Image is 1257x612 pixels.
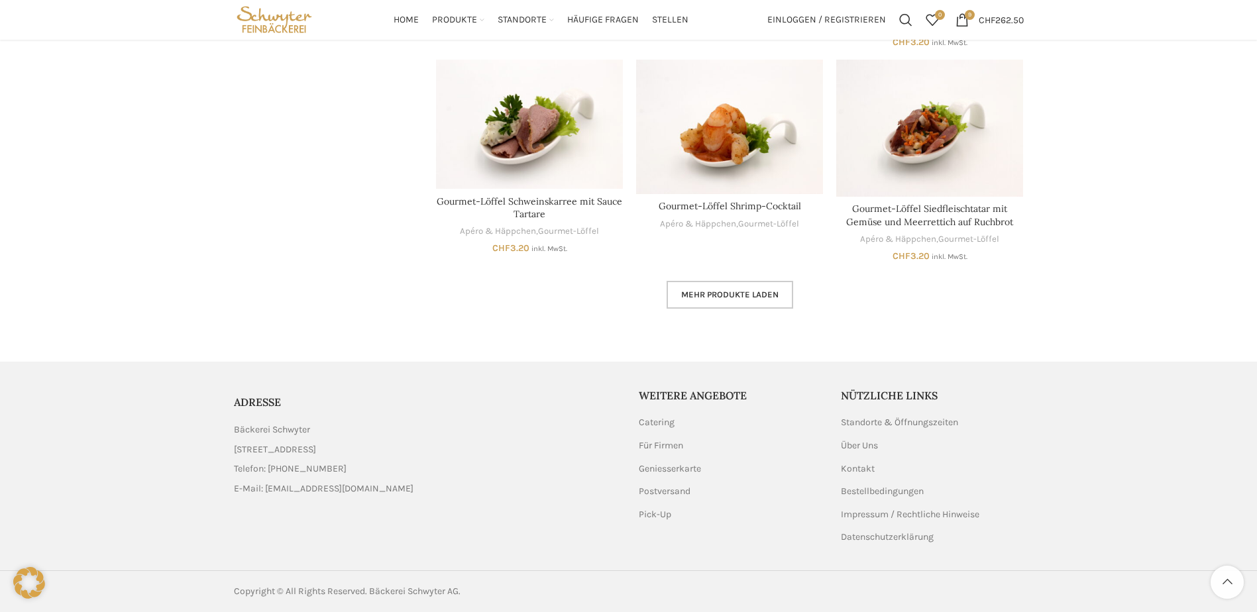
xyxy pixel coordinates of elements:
[652,14,688,26] span: Stellen
[567,14,639,26] span: Häufige Fragen
[667,281,793,309] a: Mehr Produkte laden
[979,14,1024,25] bdi: 262.50
[846,203,1013,228] a: Gourmet-Löffel Siedfleischtatar mit Gemüse und Meerrettich auf Ruchbrot
[681,289,779,300] span: Mehr Produkte laden
[639,462,702,476] a: Geniesserkarte
[639,485,692,498] a: Postversand
[860,233,936,246] a: Apéro & Häppchen
[841,485,925,498] a: Bestellbedingungen
[531,244,567,253] small: inkl. MwSt.
[652,7,688,33] a: Stellen
[919,7,946,33] div: Meine Wunschliste
[234,462,619,476] a: List item link
[432,14,477,26] span: Produkte
[639,439,684,452] a: Für Firmen
[659,200,801,212] a: Gourmet-Löffel Shrimp-Cocktail
[636,60,823,194] a: Gourmet-Löffel Shrimp-Cocktail
[938,233,999,246] a: Gourmet-Löffel
[893,36,930,48] bdi: 3.20
[932,38,967,47] small: inkl. MwSt.
[567,7,639,33] a: Häufige Fragen
[498,14,547,26] span: Standorte
[498,7,554,33] a: Standorte
[738,218,799,230] a: Gourmet-Löffel
[234,395,281,409] span: ADRESSE
[935,10,945,20] span: 0
[841,508,981,521] a: Impressum / Rechtliche Hinweise
[1211,566,1244,599] a: Scroll to top button
[234,442,316,457] span: [STREET_ADDRESS]
[841,439,879,452] a: Über Uns
[893,7,919,33] a: Suchen
[932,252,967,261] small: inkl. MwSt.
[436,225,623,238] div: ,
[639,388,822,403] h5: Weitere Angebote
[767,15,886,25] span: Einloggen / Registrieren
[893,250,930,262] bdi: 3.20
[437,195,622,221] a: Gourmet-Löffel Schweinskarree mit Sauce Tartare
[836,60,1023,197] a: Gourmet-Löffel Siedfleischtatar mit Gemüse und Meerrettich auf Ruchbrot
[321,7,760,33] div: Main navigation
[761,7,893,33] a: Einloggen / Registrieren
[893,250,910,262] span: CHF
[919,7,946,33] a: 0
[460,225,536,238] a: Apéro & Häppchen
[639,416,676,429] a: Catering
[660,218,736,230] a: Apéro & Häppchen
[234,13,315,25] a: Site logo
[538,225,599,238] a: Gourmet-Löffel
[841,531,935,544] a: Datenschutzerklärung
[836,233,1023,246] div: ,
[492,242,529,254] bdi: 3.20
[436,60,623,189] a: Gourmet-Löffel Schweinskarree mit Sauce Tartare
[636,218,823,230] div: ,
[394,14,419,26] span: Home
[841,388,1024,403] h5: Nützliche Links
[639,508,673,521] a: Pick-Up
[234,423,310,437] span: Bäckerei Schwyter
[492,242,510,254] span: CHF
[234,482,619,496] a: List item link
[841,462,876,476] a: Kontakt
[841,416,959,429] a: Standorte & Öffnungszeiten
[965,10,975,20] span: 9
[949,7,1030,33] a: 9 CHF262.50
[979,14,995,25] span: CHF
[394,7,419,33] a: Home
[893,36,910,48] span: CHF
[432,7,484,33] a: Produkte
[234,584,622,599] div: Copyright © All Rights Reserved. Bäckerei Schwyter AG.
